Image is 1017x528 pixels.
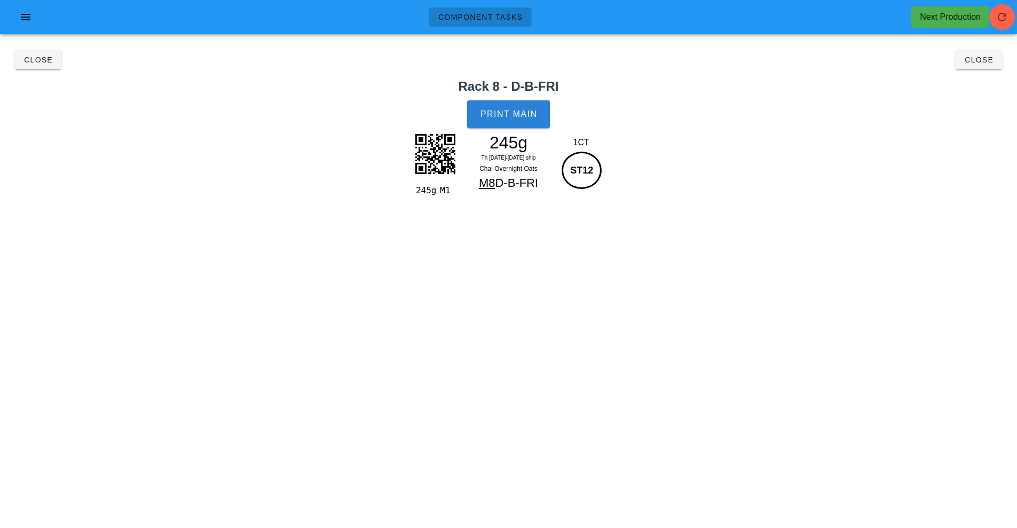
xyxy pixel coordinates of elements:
[495,176,538,190] span: D-B-FRI
[414,184,436,198] div: 245g
[436,184,458,198] div: M1
[6,77,1011,96] h2: Rack 8 - D-B-FRI
[956,50,1002,69] button: Close
[15,50,61,69] button: Close
[964,56,994,64] span: Close
[920,11,981,23] div: Next Production
[480,109,538,119] span: Print Main
[429,7,532,27] a: Component Tasks
[408,127,462,180] img: 4C1+JlPotVKuIAAAAASUVORK5CYII=
[23,56,53,64] span: Close
[462,163,555,174] div: Chai Overnight Oats
[467,100,549,128] button: Print Main
[438,13,523,21] span: Component Tasks
[559,136,603,149] div: 1CT
[479,176,495,190] span: M8
[482,155,536,161] span: Th [DATE]-[DATE] ship
[462,135,555,151] div: 245g
[562,152,602,189] div: ST12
